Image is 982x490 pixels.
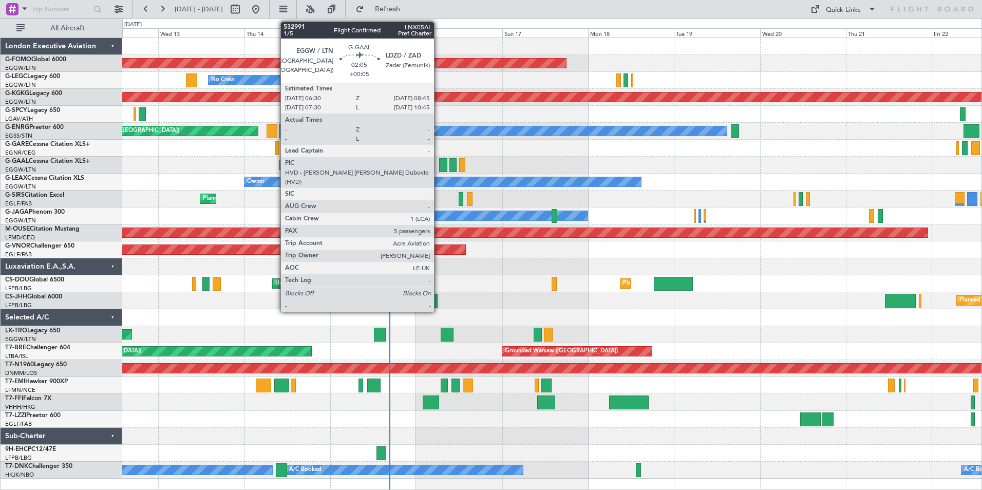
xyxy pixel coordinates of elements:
[419,123,436,139] div: Owner
[211,72,235,88] div: No Crew
[5,294,27,300] span: CS-JHH
[5,90,29,97] span: G-KGKG
[623,276,785,291] div: Planned Maint [GEOGRAPHIC_DATA] ([GEOGRAPHIC_DATA])
[5,454,32,462] a: LFPB/LBG
[5,352,28,360] a: LTBA/ISL
[351,1,412,17] button: Refresh
[282,157,320,173] div: Planned Maint
[5,141,29,147] span: G-GARE
[5,90,62,97] a: G-KGKGLegacy 600
[5,124,29,130] span: G-ENRG
[5,379,25,385] span: T7-EMI
[5,446,28,453] span: 9H-EHC
[5,395,23,402] span: T7-FFI
[5,345,70,351] a: T7-BREChallenger 604
[322,208,339,223] div: Owner
[5,463,72,469] a: T7-DNKChallenger 350
[805,1,881,17] button: Quick Links
[5,345,26,351] span: T7-BRE
[5,183,36,191] a: EGGW/LTN
[5,362,67,368] a: T7-N1960Legacy 650
[5,379,68,385] a: T7-EMIHawker 900XP
[5,362,34,368] span: T7-N1960
[5,73,60,80] a: G-LEGCLegacy 600
[5,471,34,479] a: HKJK/NBO
[27,25,108,32] span: All Aircraft
[358,293,520,308] div: Planned Maint [GEOGRAPHIC_DATA] ([GEOGRAPHIC_DATA])
[846,28,932,37] div: Thu 21
[5,209,65,215] a: G-JAGAPhenom 300
[502,28,588,37] div: Sun 17
[760,28,846,37] div: Wed 20
[5,149,36,157] a: EGNR/CEG
[5,251,32,258] a: EGLF/FAB
[366,6,409,13] span: Refresh
[5,243,30,249] span: G-VNOR
[158,28,244,37] div: Wed 13
[5,277,29,283] span: CS-DOU
[5,386,35,394] a: LFMN/NCE
[5,192,25,198] span: G-SIRS
[175,5,223,14] span: [DATE] - [DATE]
[11,20,111,36] button: All Aircraft
[5,81,36,89] a: EGGW/LTN
[5,124,64,130] a: G-ENRGPraetor 600
[5,158,90,164] a: G-GAALCessna Citation XLS+
[5,98,36,106] a: EGGW/LTN
[5,73,27,80] span: G-LEGC
[5,209,29,215] span: G-JAGA
[5,200,32,208] a: EGLF/FAB
[5,175,84,181] a: G-LEAXCessna Citation XLS
[505,344,618,359] div: Grounded Warsaw ([GEOGRAPHIC_DATA])
[5,115,33,123] a: LGAV/ATH
[5,141,90,147] a: G-GARECessna Citation XLS+
[5,412,61,419] a: T7-LZZIPraetor 600
[5,243,74,249] a: G-VNORChallenger 650
[5,328,27,334] span: LX-TRO
[5,226,80,232] a: M-OUSECitation Mustang
[5,369,37,377] a: DNMM/LOS
[247,174,265,190] div: Owner
[416,28,502,37] div: Sat 16
[588,28,674,37] div: Mon 18
[5,107,27,114] span: G-SPCY
[5,328,60,334] a: LX-TROLegacy 650
[5,420,32,428] a: EGLF/FAB
[5,107,60,114] a: G-SPCYLegacy 650
[330,28,416,37] div: Fri 15
[244,28,330,37] div: Thu 14
[5,446,56,453] a: 9H-EHCPC12/47E
[5,166,36,174] a: EGGW/LTN
[5,277,64,283] a: CS-DOUGlobal 6500
[5,217,36,224] a: EGGW/LTN
[203,191,365,206] div: Planned Maint [GEOGRAPHIC_DATA] ([GEOGRAPHIC_DATA])
[5,56,66,63] a: G-FOMOGlobal 6000
[5,234,35,241] a: LFMD/CEQ
[5,192,64,198] a: G-SIRSCitation Excel
[5,335,36,343] a: EGGW/LTN
[5,403,35,411] a: VHHH/HKG
[5,158,29,164] span: G-GAAL
[5,301,32,309] a: LFPB/LBG
[5,294,62,300] a: CS-JHHGlobal 6000
[275,276,444,291] div: Unplanned Maint [GEOGRAPHIC_DATA] ([GEOGRAPHIC_DATA])
[5,285,32,292] a: LFPB/LBG
[674,28,760,37] div: Tue 19
[124,21,142,29] div: [DATE]
[5,64,36,72] a: EGGW/LTN
[5,463,28,469] span: T7-DNK
[5,56,31,63] span: G-FOMO
[5,226,30,232] span: M-OUSE
[289,462,322,478] div: A/C Booked
[826,5,861,15] div: Quick Links
[5,175,27,181] span: G-LEAX
[5,132,32,140] a: EGSS/STN
[5,395,51,402] a: T7-FFIFalcon 7X
[5,412,26,419] span: T7-LZZI
[31,2,90,17] input: Trip Number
